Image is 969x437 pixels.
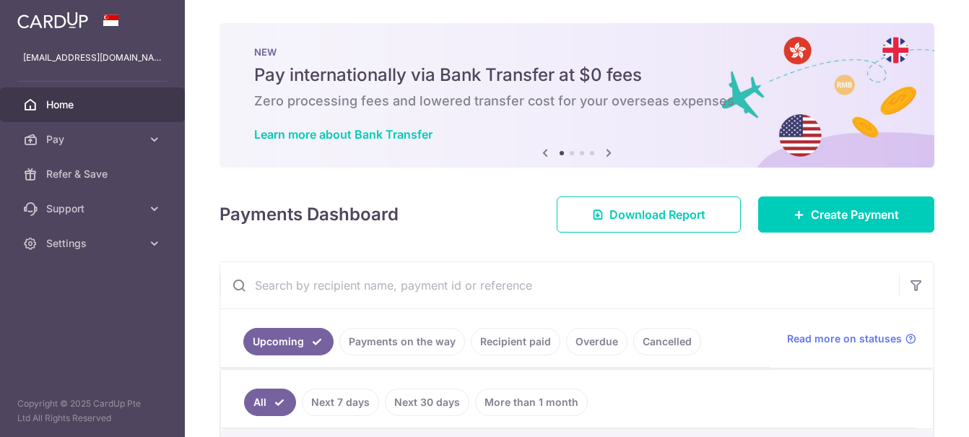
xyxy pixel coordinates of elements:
span: Download Report [609,206,705,223]
img: Bank transfer banner [220,23,934,168]
a: All [244,389,296,416]
span: Create Payment [811,206,899,223]
a: More than 1 month [475,389,588,416]
img: CardUp [17,12,88,29]
a: Create Payment [758,196,934,233]
a: Payments on the way [339,328,465,355]
span: Pay [46,132,142,147]
span: Home [46,98,142,112]
a: Cancelled [633,328,701,355]
span: Read more on statuses [787,332,902,346]
a: Recipient paid [471,328,560,355]
h5: Pay internationally via Bank Transfer at $0 fees [254,64,900,87]
a: Read more on statuses [787,332,916,346]
span: Support [46,202,142,216]
span: Settings [46,236,142,251]
a: Next 7 days [302,389,379,416]
a: Learn more about Bank Transfer [254,127,433,142]
h4: Payments Dashboard [220,202,399,228]
input: Search by recipient name, payment id or reference [220,262,899,308]
h6: Zero processing fees and lowered transfer cost for your overseas expenses [254,92,900,110]
a: Download Report [557,196,741,233]
a: Next 30 days [385,389,469,416]
a: Upcoming [243,328,334,355]
p: NEW [254,46,900,58]
p: [EMAIL_ADDRESS][DOMAIN_NAME] [23,51,162,65]
a: Overdue [566,328,627,355]
span: Refer & Save [46,167,142,181]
